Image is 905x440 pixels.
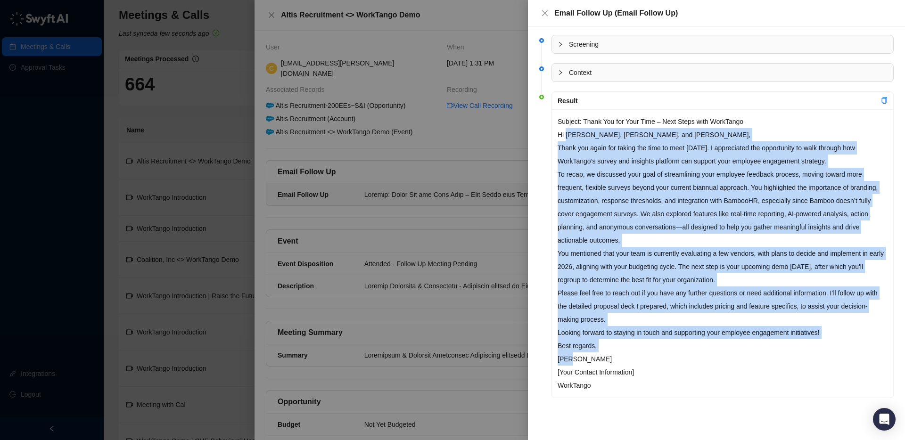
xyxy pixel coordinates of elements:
[558,326,888,339] p: Looking forward to staying in touch and supporting your employee engagement initiatives!
[558,96,881,106] div: Result
[873,408,896,431] div: Open Intercom Messenger
[539,8,551,19] button: Close
[558,115,888,128] p: Subject: Thank You for Your Time – Next Steps with WorkTango
[558,70,563,75] span: collapsed
[569,67,888,78] span: Context
[558,128,888,141] p: Hi [PERSON_NAME], [PERSON_NAME], and [PERSON_NAME],
[558,247,888,286] p: You mentioned that your team is currently evaluating a few vendors, with plans to decide and impl...
[554,8,894,19] div: Email Follow Up (Email Follow Up)
[558,168,888,247] p: To recap, we discussed your goal of streamlining your employee feedback process, moving toward mo...
[558,141,888,168] p: Thank you again for taking the time to meet [DATE]. I appreciated the opportunity to walk through...
[552,35,893,53] div: Screening
[558,339,888,392] p: Best regards, [PERSON_NAME] [Your Contact Information] WorkTango
[552,64,893,81] div: Context
[558,286,888,326] p: Please feel free to reach out if you have any further questions or need additional information. I...
[569,39,888,49] span: Screening
[881,97,888,104] span: copy
[558,41,563,47] span: collapsed
[541,9,549,17] span: close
